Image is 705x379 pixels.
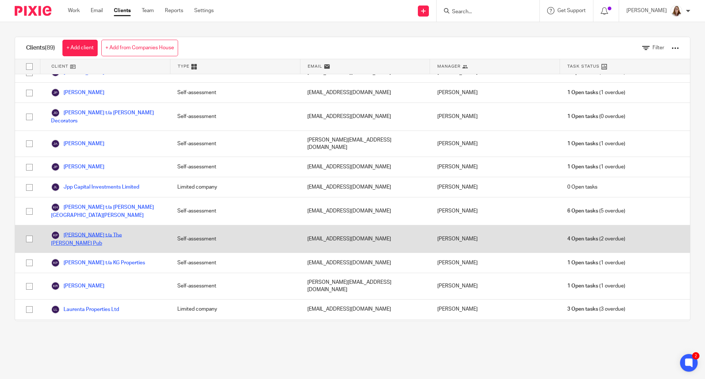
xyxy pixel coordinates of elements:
span: Manager [437,63,460,69]
a: [PERSON_NAME] t/a [PERSON_NAME][GEOGRAPHIC_DATA][PERSON_NAME] [51,203,163,219]
span: (5 overdue) [567,207,625,215]
div: [EMAIL_ADDRESS][DOMAIN_NAME] [300,320,430,347]
div: [PERSON_NAME] [430,131,560,157]
span: 1 Open tasks [567,259,598,267]
div: [EMAIL_ADDRESS][DOMAIN_NAME] [300,197,430,225]
span: (2 overdue) [567,235,625,243]
div: [EMAIL_ADDRESS][DOMAIN_NAME] [300,300,430,319]
div: Self-assessment [170,103,300,130]
a: Jpp Capital Investments Limited [51,183,139,192]
a: + Add client [62,40,98,56]
div: Self-assessment [170,157,300,177]
a: [PERSON_NAME] [51,162,104,171]
img: svg%3E [51,258,60,267]
img: svg%3E [51,162,60,171]
img: svg%3E [51,183,60,192]
div: [EMAIL_ADDRESS][DOMAIN_NAME] [300,177,430,197]
span: Email [308,63,322,69]
img: svg%3E [51,231,60,240]
img: Me%201.png [670,5,682,17]
div: [PERSON_NAME][EMAIL_ADDRESS][DOMAIN_NAME] [300,131,430,157]
span: (89) [45,45,55,51]
a: Clients [114,7,131,14]
a: Laurenta Properties Ltd [51,305,119,314]
div: [PERSON_NAME] [430,320,560,347]
a: [PERSON_NAME] [51,139,104,148]
img: svg%3E [51,305,60,314]
span: Type [178,63,189,69]
img: svg%3E [51,139,60,148]
div: [PERSON_NAME][EMAIL_ADDRESS][DOMAIN_NAME] [300,273,430,299]
div: [PERSON_NAME] [430,273,560,299]
div: [PERSON_NAME] [430,157,560,177]
div: [EMAIL_ADDRESS][DOMAIN_NAME] [300,253,430,273]
span: (1 overdue) [567,89,625,96]
span: (3 overdue) [567,305,625,313]
span: (1 overdue) [567,259,625,267]
span: Task Status [567,63,600,69]
div: [PERSON_NAME] [430,103,560,130]
a: Settings [194,7,214,14]
a: Work [68,7,80,14]
div: [PERSON_NAME] [430,177,560,197]
div: Limited company [170,300,300,319]
div: [EMAIL_ADDRESS][DOMAIN_NAME] [300,83,430,103]
span: 1 Open tasks [567,282,598,290]
span: 3 Open tasks [567,305,598,313]
div: Self-assessment [170,320,300,347]
span: 6 Open tasks [567,207,598,215]
a: [PERSON_NAME] t/a [PERSON_NAME] Decorators [51,108,163,125]
span: 4 Open tasks [567,235,598,243]
div: Self-assessment [170,253,300,273]
div: [PERSON_NAME] [430,83,560,103]
span: 1 Open tasks [567,140,598,147]
a: + Add from Companies House [101,40,178,56]
span: 1 Open tasks [567,113,598,120]
a: Email [91,7,103,14]
span: 1 Open tasks [567,163,598,171]
a: [PERSON_NAME] t/a KG Properties [51,258,145,267]
span: (1 overdue) [567,282,625,290]
input: Search [451,9,517,15]
div: Self-assessment [170,131,300,157]
div: Self-assessment [170,273,300,299]
img: svg%3E [51,88,60,97]
a: [PERSON_NAME] [51,282,104,290]
p: [PERSON_NAME] [626,7,667,14]
img: svg%3E [51,203,60,212]
div: Self-assessment [170,197,300,225]
a: [PERSON_NAME] [51,88,104,97]
div: 2 [692,352,699,360]
img: Pixie [15,6,51,16]
span: Filter [652,45,664,50]
a: [PERSON_NAME] t/a The [PERSON_NAME] Pub [51,231,163,247]
a: Team [142,7,154,14]
div: [PERSON_NAME] [430,225,560,253]
div: Self-assessment [170,225,300,253]
span: Get Support [557,8,586,13]
img: svg%3E [51,282,60,290]
a: Reports [165,7,183,14]
img: svg%3E [51,108,60,117]
span: Client [51,63,68,69]
div: [EMAIL_ADDRESS][DOMAIN_NAME] [300,103,430,130]
span: (1 overdue) [567,140,625,147]
div: [PERSON_NAME] [430,253,560,273]
h1: Clients [26,44,55,52]
div: [PERSON_NAME] [430,300,560,319]
div: [EMAIL_ADDRESS][DOMAIN_NAME] [300,157,430,177]
span: (1 overdue) [567,163,625,171]
span: 0 Open tasks [567,183,597,191]
span: (0 overdue) [567,113,625,120]
input: Select all [22,60,36,74]
div: [EMAIL_ADDRESS][DOMAIN_NAME] [300,225,430,253]
div: Self-assessment [170,83,300,103]
span: 1 Open tasks [567,89,598,96]
div: Limited company [170,177,300,197]
div: [PERSON_NAME] [430,197,560,225]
